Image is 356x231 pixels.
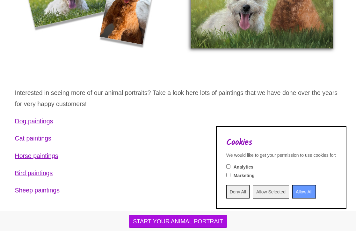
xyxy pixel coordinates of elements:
[15,135,51,142] a: Cat paintings
[234,172,255,179] label: Marketing
[15,118,53,125] a: Dog paintings
[226,138,336,147] h2: Cookies
[129,215,227,228] button: START YOUR ANIMAL PORTRAIT
[292,185,316,199] input: Allow All
[253,185,289,199] input: Allow Selected
[15,187,60,194] a: Sheep paintings
[234,164,253,170] label: Analytics
[15,170,53,177] a: Bird paintings
[15,152,58,159] a: Horse paintings
[226,185,250,199] input: Deny All
[15,87,341,109] p: Interested in seeing more of our animal portraits? Take a look here lots of paintings that we hav...
[226,152,336,158] div: We would like to get your permission to use cookies for:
